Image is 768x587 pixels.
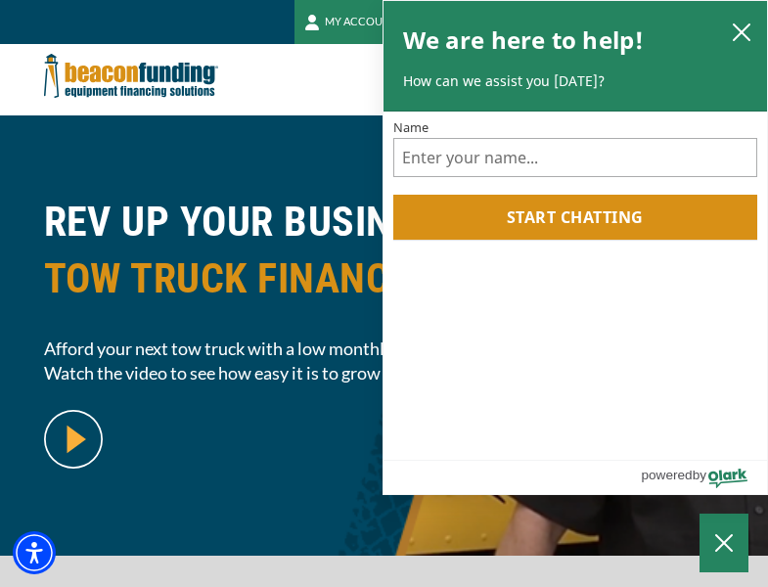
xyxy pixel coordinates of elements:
[44,194,725,322] h1: REV UP YOUR BUSINESS
[700,514,748,572] button: Close Chatbox
[403,21,645,60] h2: We are here to help!
[44,250,725,307] span: TOW TRUCK FINANCING
[44,44,218,108] img: Beacon Funding Corporation logo
[44,337,725,385] span: Afford your next tow truck with a low monthly payment. Get approved within 24 hours. Watch the vi...
[726,18,757,45] button: close chatbox
[393,121,758,134] label: Name
[13,531,56,574] div: Accessibility Menu
[393,138,758,177] input: Name
[44,410,103,469] img: video modal pop-up play button
[641,463,692,487] span: powered
[641,461,767,494] a: Powered by Olark
[403,71,748,91] p: How can we assist you [DATE]?
[393,195,758,240] button: Start chatting
[693,463,706,487] span: by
